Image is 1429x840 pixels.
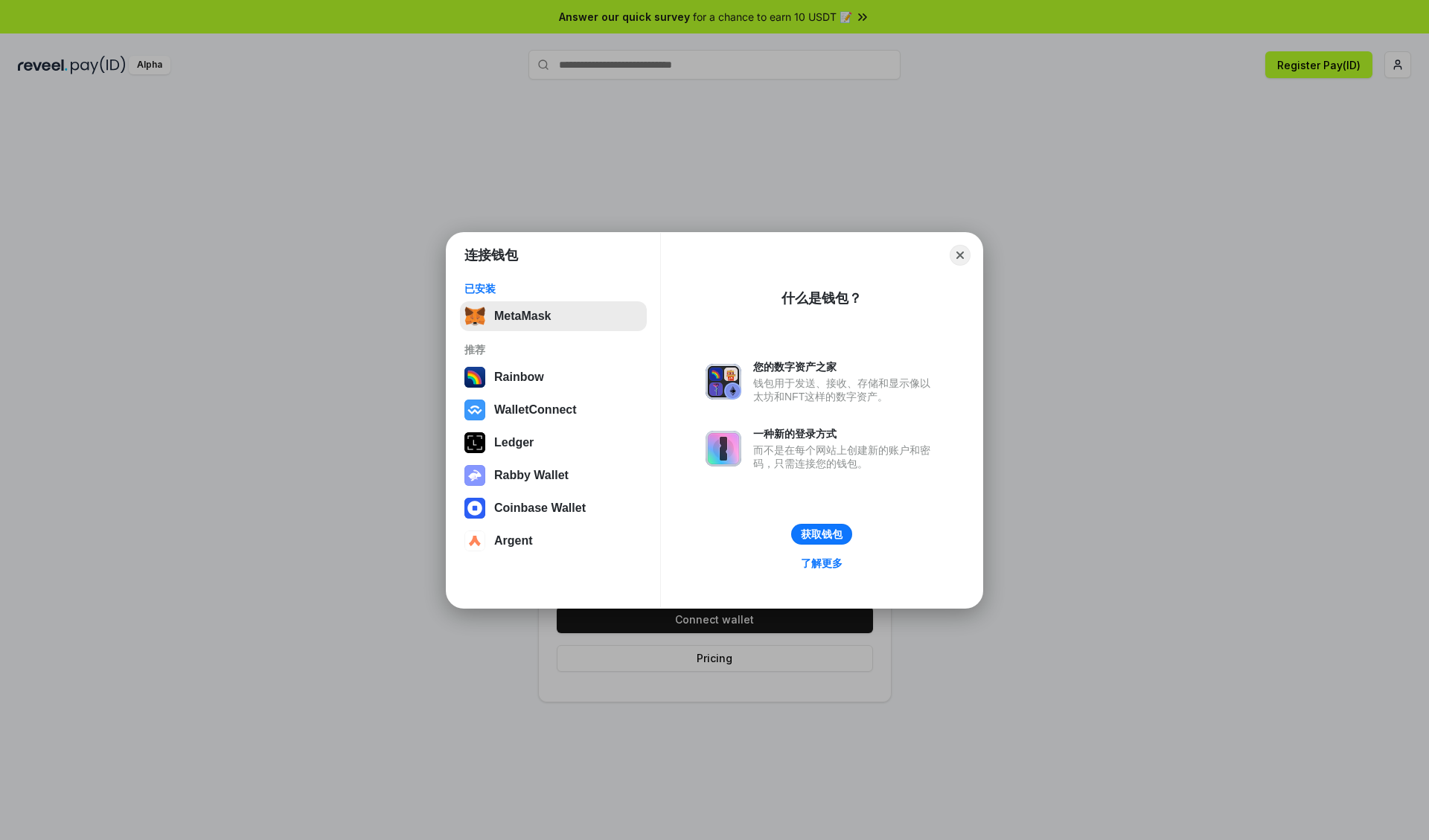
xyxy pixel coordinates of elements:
[791,524,852,545] button: 获取钱包
[753,360,938,373] div: 您的数字资产之家
[950,245,971,266] button: Close
[706,431,741,467] img: svg+xml,%3Csvg%20xmlns%3D%22http%3A%2F%2Fwww.w3.org%2F2000%2Fsvg%22%20fill%3D%22none%22%20viewBox...
[801,528,843,541] div: 获取钱包
[781,289,862,307] div: 什么是钱包？
[706,364,741,400] img: svg+xml,%3Csvg%20xmlns%3D%22http%3A%2F%2Fwww.w3.org%2F2000%2Fsvg%22%20fill%3D%22none%22%20viewBox...
[464,282,642,295] div: 已安装
[753,443,938,470] div: 而不是在每个网站上创建新的账户和密码，只需连接您的钱包。
[753,376,938,403] div: 钱包用于发送、接收、存储和显示像以太坊和NFT这样的数字资产。
[494,403,577,417] div: WalletConnect
[494,469,569,482] div: Rabby Wallet
[494,436,534,449] div: Ledger
[464,246,518,264] h1: 连接钱包
[464,400,485,420] img: svg+xml,%3Csvg%20width%3D%2228%22%20height%3D%2228%22%20viewBox%3D%220%200%2028%2028%22%20fill%3D...
[460,301,647,331] button: MetaMask
[460,526,647,556] button: Argent
[494,371,544,384] div: Rainbow
[460,428,647,458] button: Ledger
[460,461,647,490] button: Rabby Wallet
[792,554,851,573] a: 了解更多
[494,501,586,515] div: Coinbase Wallet
[464,367,485,388] img: svg+xml,%3Csvg%20width%3D%22120%22%20height%3D%22120%22%20viewBox%3D%220%200%20120%20120%22%20fil...
[464,432,485,453] img: svg+xml,%3Csvg%20xmlns%3D%22http%3A%2F%2Fwww.w3.org%2F2000%2Fsvg%22%20width%3D%2228%22%20height%3...
[460,362,647,392] button: Rainbow
[801,557,843,570] div: 了解更多
[460,395,647,425] button: WalletConnect
[464,465,485,486] img: svg+xml,%3Csvg%20xmlns%3D%22http%3A%2F%2Fwww.w3.org%2F2000%2Fsvg%22%20fill%3D%22none%22%20viewBox...
[464,530,485,551] img: svg+xml,%3Csvg%20width%3D%2228%22%20height%3D%2228%22%20viewBox%3D%220%200%2028%2028%22%20fill%3D...
[464,306,485,327] img: svg+xml,%3Csvg%20fill%3D%22none%22%20height%3D%2233%22%20viewBox%3D%220%200%2035%2033%22%20width%...
[494,534,533,548] div: Argent
[464,343,642,356] div: 推荐
[464,498,485,519] img: svg+xml,%3Csvg%20width%3D%2228%22%20height%3D%2228%22%20viewBox%3D%220%200%2028%2028%22%20fill%3D...
[494,310,551,323] div: MetaMask
[460,493,647,523] button: Coinbase Wallet
[753,427,938,440] div: 一种新的登录方式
